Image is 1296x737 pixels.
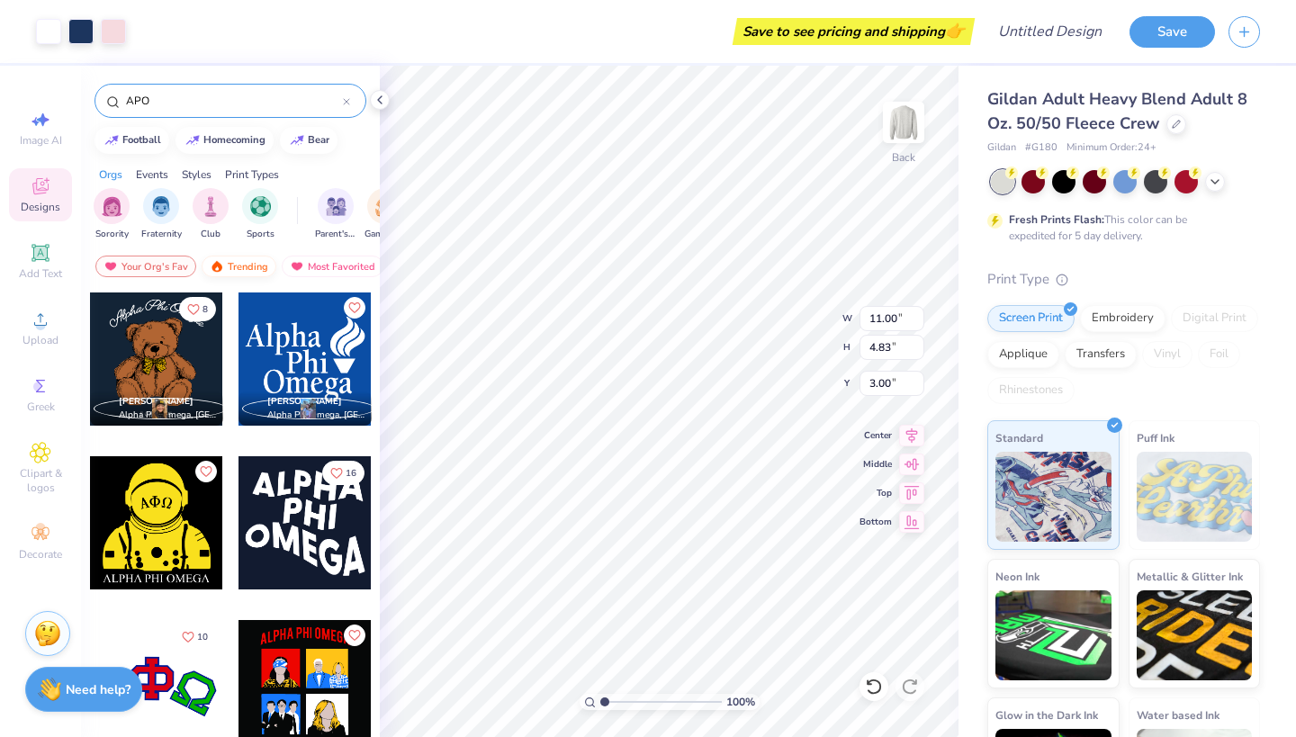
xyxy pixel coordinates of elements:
[175,127,274,154] button: homecoming
[203,135,265,145] div: homecoming
[95,256,196,277] div: Your Org's Fav
[1198,341,1240,368] div: Foil
[19,266,62,281] span: Add Text
[290,260,304,273] img: most_fav.gif
[141,188,182,241] button: filter button
[995,567,1039,586] span: Neon Ink
[27,400,55,414] span: Greek
[141,228,182,241] span: Fraternity
[185,135,200,146] img: trend_line.gif
[364,188,406,241] button: filter button
[322,461,364,485] button: Like
[945,20,965,41] span: 👉
[1009,212,1104,227] strong: Fresh Prints Flash:
[987,305,1075,332] div: Screen Print
[66,681,130,698] strong: Need help?
[136,166,168,183] div: Events
[94,127,169,154] button: football
[987,88,1247,134] span: Gildan Adult Heavy Blend Adult 8 Oz. 50/50 Fleece Crew
[242,188,278,241] div: filter for Sports
[1065,341,1137,368] div: Transfers
[119,409,216,422] span: Alpha Phi Omega, [GEOGRAPHIC_DATA][US_STATE]
[250,196,271,217] img: Sports Image
[1129,16,1215,48] button: Save
[1009,211,1230,244] div: This color can be expedited for 5 day delivery.
[315,188,356,241] div: filter for Parent's Weekend
[267,409,364,422] span: Alpha Phi Omega, [GEOGRAPHIC_DATA]
[344,297,365,319] button: Like
[122,135,161,145] div: football
[1142,341,1192,368] div: Vinyl
[201,228,220,241] span: Club
[102,196,122,217] img: Sorority Image
[174,625,216,649] button: Like
[19,547,62,562] span: Decorate
[1171,305,1258,332] div: Digital Print
[119,395,193,408] span: [PERSON_NAME]
[995,428,1043,447] span: Standard
[1137,706,1219,724] span: Water based Ink
[201,196,220,217] img: Club Image
[1066,140,1156,156] span: Minimum Order: 24 +
[1137,567,1243,586] span: Metallic & Glitter Ink
[151,196,171,217] img: Fraternity Image
[364,228,406,241] span: Game Day
[995,452,1111,542] img: Standard
[193,188,229,241] div: filter for Club
[375,196,396,217] img: Game Day Image
[21,200,60,214] span: Designs
[195,461,217,482] button: Like
[886,104,922,140] img: Back
[995,590,1111,680] img: Neon Ink
[326,196,346,217] img: Parent's Weekend Image
[1025,140,1057,156] span: # G180
[1137,452,1253,542] img: Puff Ink
[987,377,1075,404] div: Rhinestones
[103,260,118,273] img: most_fav.gif
[193,188,229,241] button: filter button
[859,429,892,442] span: Center
[9,466,72,495] span: Clipart & logos
[182,166,211,183] div: Styles
[280,127,337,154] button: bear
[987,140,1016,156] span: Gildan
[346,469,356,478] span: 16
[179,297,216,321] button: Like
[20,133,62,148] span: Image AI
[94,188,130,241] div: filter for Sorority
[1080,305,1165,332] div: Embroidery
[197,633,208,642] span: 10
[859,458,892,471] span: Middle
[104,135,119,146] img: trend_line.gif
[315,188,356,241] button: filter button
[859,516,892,528] span: Bottom
[267,395,342,408] span: [PERSON_NAME]
[225,166,279,183] div: Print Types
[1137,428,1174,447] span: Puff Ink
[141,188,182,241] div: filter for Fraternity
[282,256,383,277] div: Most Favorited
[1137,590,1253,680] img: Metallic & Glitter Ink
[726,694,755,710] span: 100 %
[99,166,122,183] div: Orgs
[859,487,892,499] span: Top
[984,13,1116,49] input: Untitled Design
[202,256,276,277] div: Trending
[95,228,129,241] span: Sorority
[242,188,278,241] button: filter button
[995,706,1098,724] span: Glow in the Dark Ink
[247,228,274,241] span: Sports
[892,149,915,166] div: Back
[987,269,1260,290] div: Print Type
[124,92,343,110] input: Try "Alpha"
[290,135,304,146] img: trend_line.gif
[364,188,406,241] div: filter for Game Day
[308,135,329,145] div: bear
[22,333,58,347] span: Upload
[94,188,130,241] button: filter button
[202,305,208,314] span: 8
[737,18,970,45] div: Save to see pricing and shipping
[344,625,365,646] button: Like
[315,228,356,241] span: Parent's Weekend
[987,341,1059,368] div: Applique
